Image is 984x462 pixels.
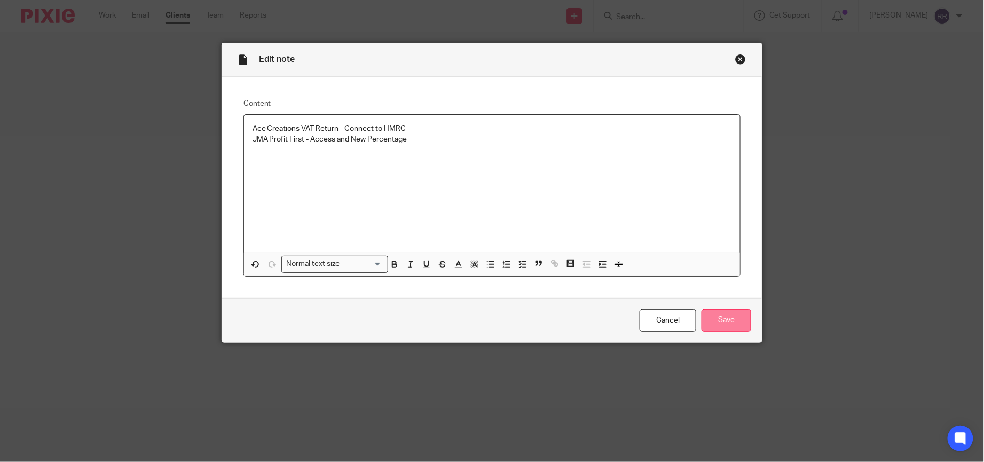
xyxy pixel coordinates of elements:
span: Edit note [259,55,295,64]
span: Normal text size [284,259,342,270]
div: Search for option [281,256,388,272]
p: JMA Profit First - Access and New Percentage [253,134,732,145]
input: Search for option [343,259,382,270]
label: Content [243,98,741,109]
div: Close this dialog window [735,54,746,65]
input: Save [702,309,751,332]
p: Ace Creations VAT Return - Connect to HMRC [253,123,732,134]
a: Cancel [640,309,696,332]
